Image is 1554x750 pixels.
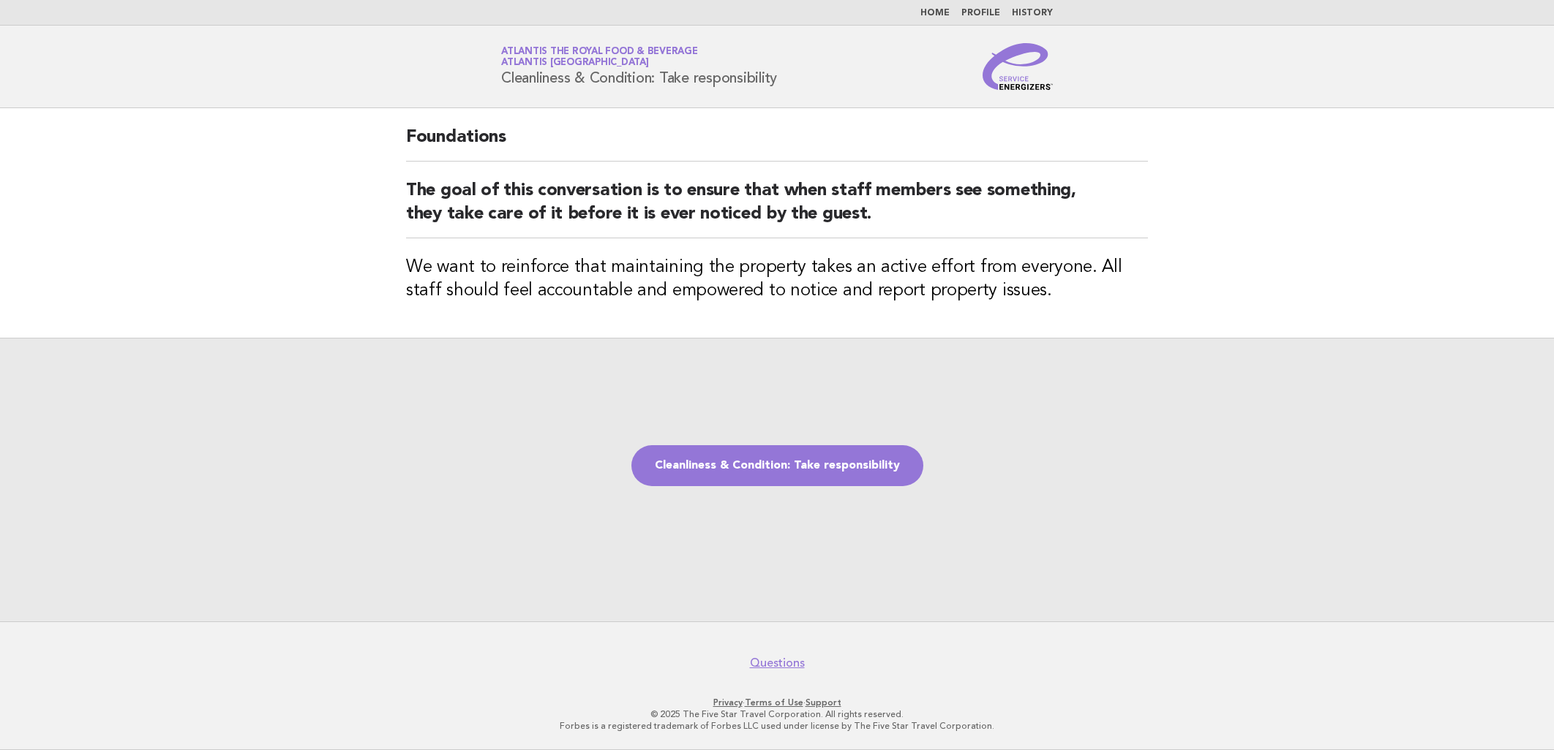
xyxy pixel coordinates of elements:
[501,48,777,86] h1: Cleanliness & Condition: Take responsibility
[406,179,1148,238] h2: The goal of this conversation is to ensure that when staff members see something, they take care ...
[329,708,1225,720] p: © 2025 The Five Star Travel Corporation. All rights reserved.
[501,47,698,67] a: Atlantis the Royal Food & BeverageAtlantis [GEOGRAPHIC_DATA]
[631,445,923,486] a: Cleanliness & Condition: Take responsibility
[750,656,805,670] a: Questions
[1012,9,1053,18] a: History
[406,256,1148,303] h3: We want to reinforce that maintaining the property takes an active effort from everyone. All staf...
[983,43,1053,90] img: Service Energizers
[920,9,950,18] a: Home
[961,9,1000,18] a: Profile
[806,697,841,708] a: Support
[745,697,803,708] a: Terms of Use
[501,58,649,68] span: Atlantis [GEOGRAPHIC_DATA]
[713,697,743,708] a: Privacy
[329,697,1225,708] p: · ·
[406,126,1148,162] h2: Foundations
[329,720,1225,732] p: Forbes is a registered trademark of Forbes LLC used under license by The Five Star Travel Corpora...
